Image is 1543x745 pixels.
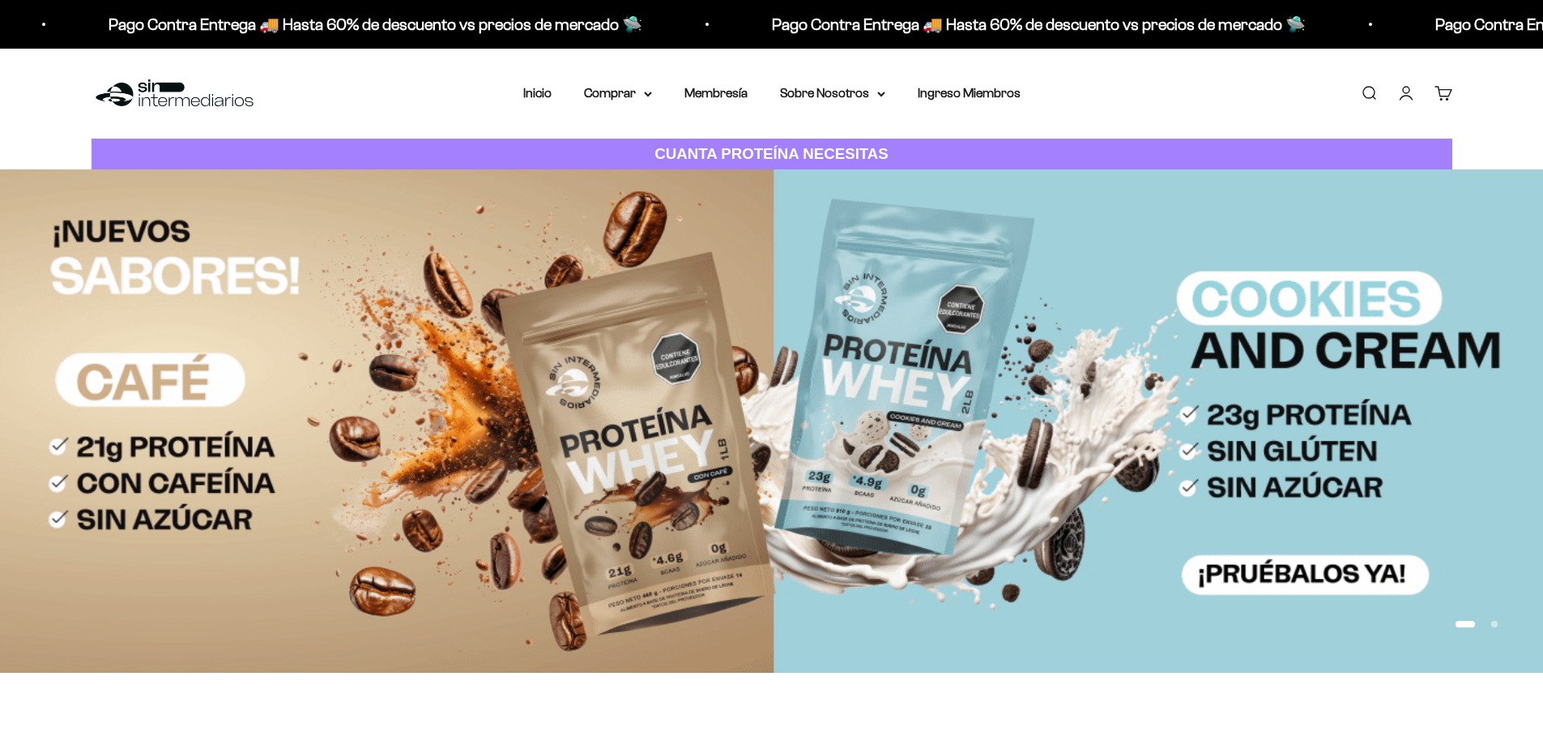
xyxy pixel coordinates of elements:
[654,145,889,162] strong: CUANTA PROTEÍNA NECESITAS
[770,11,1304,37] p: Pago Contra Entrega 🚚 Hasta 60% de descuento vs precios de mercado 🛸
[584,83,652,104] summary: Comprar
[92,139,1452,170] a: CUANTA PROTEÍNA NECESITAS
[107,11,641,37] p: Pago Contra Entrega 🚚 Hasta 60% de descuento vs precios de mercado 🛸
[780,83,885,104] summary: Sobre Nosotros
[918,86,1021,100] a: Ingreso Miembros
[684,86,748,100] a: Membresía
[523,86,552,100] a: Inicio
